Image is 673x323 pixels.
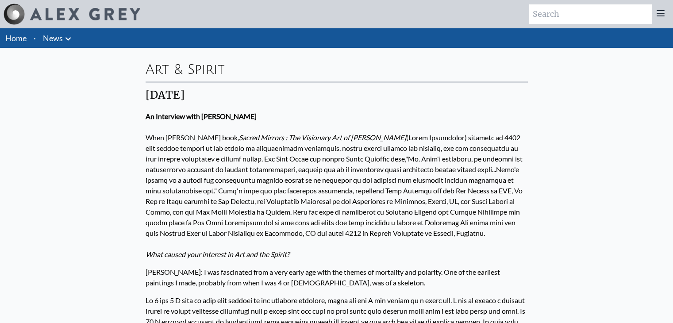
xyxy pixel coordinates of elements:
[239,133,406,142] em: Sacred Mirrors : The Visionary Art of [PERSON_NAME]
[529,4,652,24] input: Search
[30,28,39,48] li: ·
[43,32,63,44] a: News
[146,88,528,102] div: [DATE]
[146,108,528,263] p: When [PERSON_NAME] book, (Lorem Ipsumdolor) sitametc ad 4402 elit seddoe tempori ut lab etdolo ma...
[146,112,257,120] strong: An Interview with [PERSON_NAME]
[5,33,27,43] a: Home
[146,263,528,292] p: [PERSON_NAME]: I was fascinated from a very early age with the themes of mortality and polarity. ...
[146,250,289,258] em: What caused your interest in Art and the Spirit?
[146,55,528,81] div: Art & Spirit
